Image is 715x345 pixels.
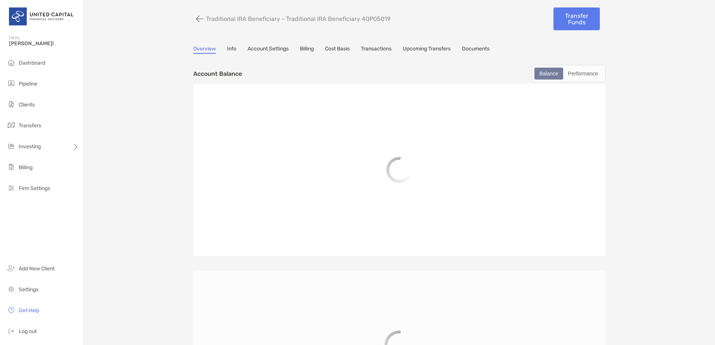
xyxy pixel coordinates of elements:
[9,40,79,47] span: [PERSON_NAME]!
[19,102,35,108] span: Clients
[193,69,242,78] p: Account Balance
[248,46,289,54] a: Account Settings
[7,326,16,335] img: logout icon
[19,60,45,66] span: Dashboard
[227,46,236,54] a: Info
[7,183,16,192] img: firm-settings icon
[19,328,37,335] span: Log out
[206,15,390,22] p: Traditional IRA Beneficiary - Traditional IRA Beneficiary 4QP05019
[193,46,216,54] a: Overview
[7,264,16,273] img: add_new_client icon
[553,7,600,30] a: Transfer Funds
[361,46,392,54] a: Transactions
[7,162,16,171] img: billing icon
[325,46,350,54] a: Cost Basis
[19,265,55,272] span: Add New Client
[19,143,41,150] span: Investing
[564,68,602,79] div: Performance
[462,46,490,54] a: Documents
[19,164,33,171] span: Billing
[403,46,451,54] a: Upcoming Transfers
[7,58,16,67] img: dashboard icon
[19,81,37,87] span: Pipeline
[535,68,562,79] div: Balance
[300,46,314,54] a: Billing
[7,142,16,150] img: investing icon
[9,3,74,30] img: United Capital Logo
[19,185,50,192] span: Firm Settings
[7,285,16,293] img: settings icon
[532,65,605,82] div: segmented control
[7,79,16,88] img: pipeline icon
[19,286,39,293] span: Settings
[19,307,39,314] span: Get Help
[7,100,16,109] img: clients icon
[7,305,16,314] img: get-help icon
[19,122,41,129] span: Transfers
[7,121,16,130] img: transfers icon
